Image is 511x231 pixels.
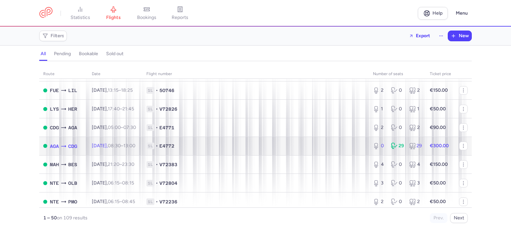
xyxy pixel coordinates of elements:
[108,199,119,204] time: 06:15
[108,106,120,112] time: 17:40
[108,162,119,167] time: 21:20
[97,6,130,21] a: flights
[79,51,98,57] h4: bookable
[57,215,87,221] span: on 109 results
[50,179,59,187] span: NTE
[409,161,422,168] div: 4
[391,87,404,94] div: 0
[172,15,188,21] span: reports
[426,69,455,79] th: Ticket price
[68,161,77,168] span: BES
[391,161,404,168] div: 0
[108,125,136,130] span: –
[146,87,154,94] span: 1L
[459,33,469,39] span: New
[452,7,472,20] button: Menu
[450,213,468,223] button: Next
[68,105,77,113] span: HER
[159,198,177,205] span: V72236
[159,87,174,94] span: 5O746
[92,199,135,204] span: [DATE],
[108,106,134,112] span: –
[50,124,59,131] span: CDG
[122,199,135,204] time: 08:45
[122,180,134,186] time: 08:15
[432,11,442,16] span: Help
[373,198,386,205] div: 2
[391,143,404,149] div: 29
[156,198,158,205] span: •
[391,198,404,205] div: 0
[391,106,404,112] div: 0
[39,69,88,79] th: route
[108,180,134,186] span: –
[50,198,59,205] span: NTE
[142,69,369,79] th: Flight number
[430,180,446,186] strong: €50.00
[156,106,158,112] span: •
[156,87,158,94] span: •
[430,87,448,93] strong: €150.00
[373,161,386,168] div: 4
[409,106,422,112] div: 1
[51,33,64,39] span: Filters
[68,179,77,187] span: OLB
[159,106,177,112] span: V72826
[92,125,136,130] span: [DATE],
[146,180,154,186] span: 1L
[68,124,77,131] span: AGA
[156,143,158,149] span: •
[130,6,163,21] a: bookings
[108,143,135,149] span: –
[159,124,174,131] span: E4771
[163,6,197,21] a: reports
[121,87,133,93] time: 18:25
[50,105,59,113] span: LYS
[40,31,67,41] button: Filters
[373,180,386,186] div: 3
[92,87,133,93] span: [DATE],
[405,31,434,41] button: Export
[146,161,154,168] span: 1L
[409,143,422,149] div: 29
[122,162,134,167] time: 23:30
[68,198,77,205] span: PMO
[373,87,386,94] div: 2
[430,106,446,112] strong: €50.00
[106,15,121,21] span: flights
[108,87,118,93] time: 13:15
[159,143,174,149] span: E4772
[391,180,404,186] div: 0
[123,125,136,130] time: 07:30
[146,198,154,205] span: 1L
[159,161,177,168] span: V72383
[92,143,135,149] span: [DATE],
[92,106,134,112] span: [DATE],
[448,31,471,41] button: New
[416,33,430,38] span: Export
[68,87,77,94] span: LIL
[43,215,57,221] strong: 1 – 50
[430,143,449,149] strong: €300.00
[54,51,71,57] h4: pending
[41,51,46,57] h4: all
[50,161,59,168] span: MAH
[369,69,426,79] th: number of seats
[430,199,446,204] strong: €50.00
[108,87,133,93] span: –
[373,106,386,112] div: 1
[373,124,386,131] div: 2
[50,143,59,150] span: AGA
[123,143,135,149] time: 13:00
[108,180,119,186] time: 06:15
[108,162,134,167] span: –
[92,162,134,167] span: [DATE],
[391,124,404,131] div: 0
[146,143,154,149] span: 1L
[71,15,90,21] span: statistics
[418,7,448,20] a: Help
[64,6,97,21] a: statistics
[409,198,422,205] div: 2
[156,161,158,168] span: •
[409,87,422,94] div: 2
